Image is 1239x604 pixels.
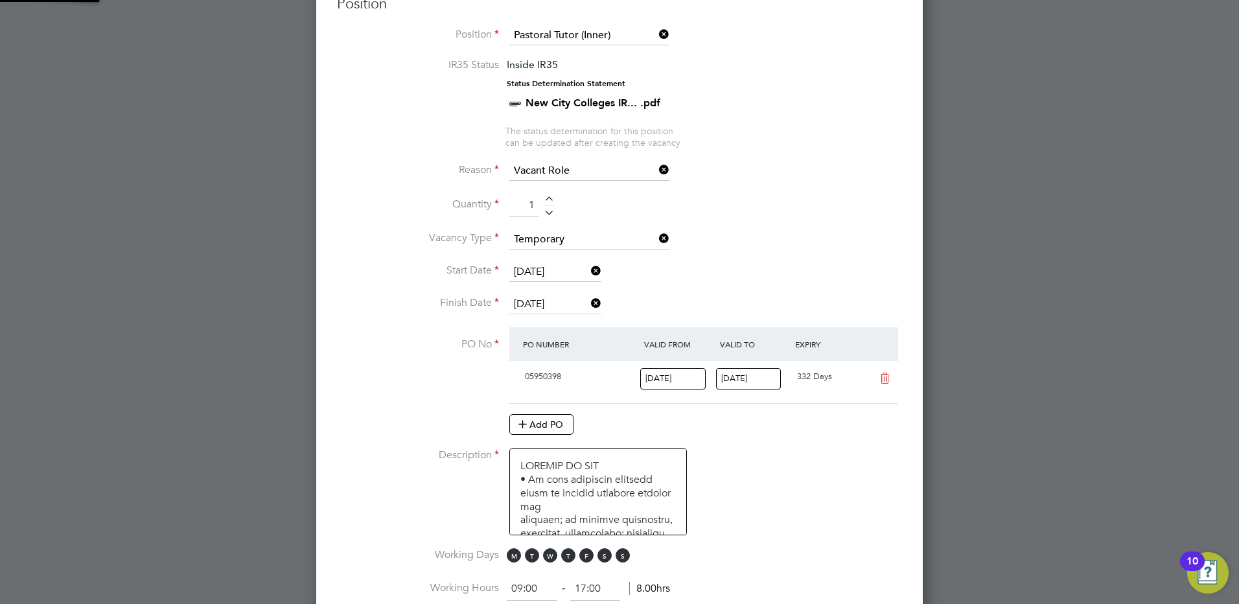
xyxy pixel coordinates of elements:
[525,548,539,563] span: T
[520,332,641,356] div: PO Number
[559,582,568,595] span: ‐
[509,161,669,181] input: Select one
[505,125,680,148] span: The status determination for this position can be updated after creating the vacancy
[597,548,612,563] span: S
[525,371,561,382] span: 05950398
[561,548,575,563] span: T
[1187,552,1229,594] button: Open Resource Center, 10 new notifications
[509,414,573,435] button: Add PO
[641,332,717,356] div: Valid From
[337,231,499,245] label: Vacancy Type
[579,548,594,563] span: F
[337,163,499,177] label: Reason
[526,97,660,109] a: New City Colleges IR... .pdf
[337,264,499,277] label: Start Date
[337,548,499,562] label: Working Days
[509,26,669,45] input: Search for...
[792,332,868,356] div: Expiry
[337,338,499,351] label: PO No
[507,577,557,601] input: 08:00
[797,371,832,382] span: 332 Days
[509,295,601,314] input: Select one
[509,262,601,282] input: Select one
[337,581,499,595] label: Working Hours
[629,582,670,595] span: 8.00hrs
[616,548,630,563] span: S
[507,548,521,563] span: M
[570,577,620,601] input: 17:00
[337,198,499,211] label: Quantity
[509,230,669,250] input: Select one
[507,58,558,71] span: Inside IR35
[640,368,706,389] input: Select one
[337,296,499,310] label: Finish Date
[717,332,793,356] div: Valid To
[337,448,499,462] label: Description
[337,28,499,41] label: Position
[543,548,557,563] span: W
[507,79,625,88] strong: Status Determination Statement
[337,58,499,72] label: IR35 Status
[1187,561,1198,578] div: 10
[716,368,782,389] input: Select one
